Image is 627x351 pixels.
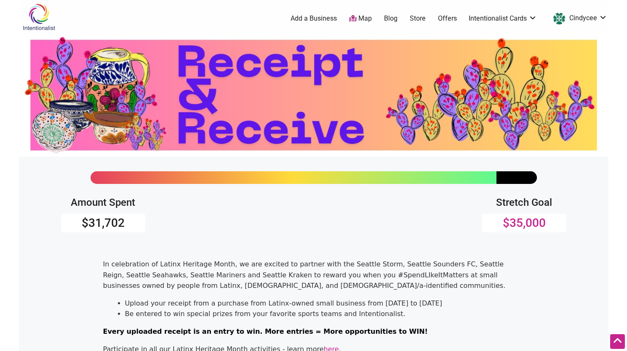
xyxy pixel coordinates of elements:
img: Latinx Heritage Month [19,34,608,157]
span: Every uploaded receipt is an entry to win. More entries = More opportunities to WIN! [103,327,428,335]
img: Intentionalist [19,3,59,31]
a: Intentionalist Cards [469,14,537,23]
a: Cindycee [549,11,607,26]
h4: Stretch Goal [482,197,566,209]
div: Scroll Back to Top [610,334,625,349]
li: Upload your receipt from a purchase from Latinx-owned small business from [DATE] to [DATE] [125,298,524,309]
a: Add a Business [291,14,337,23]
a: Map [349,14,372,24]
h3: $31,702 [61,216,145,230]
a: Offers [438,14,457,23]
a: Store [410,14,426,23]
li: Be entered to win special prizes from your favorite sports teams and Intentionalist. [125,308,524,319]
p: In celebration of Latinx Heritage Month, we are excited to partner with the Seattle Storm, Seattl... [103,259,524,291]
h4: Amount Spent [61,197,145,209]
h3: $35,000 [482,216,566,230]
a: Blog [384,14,398,23]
